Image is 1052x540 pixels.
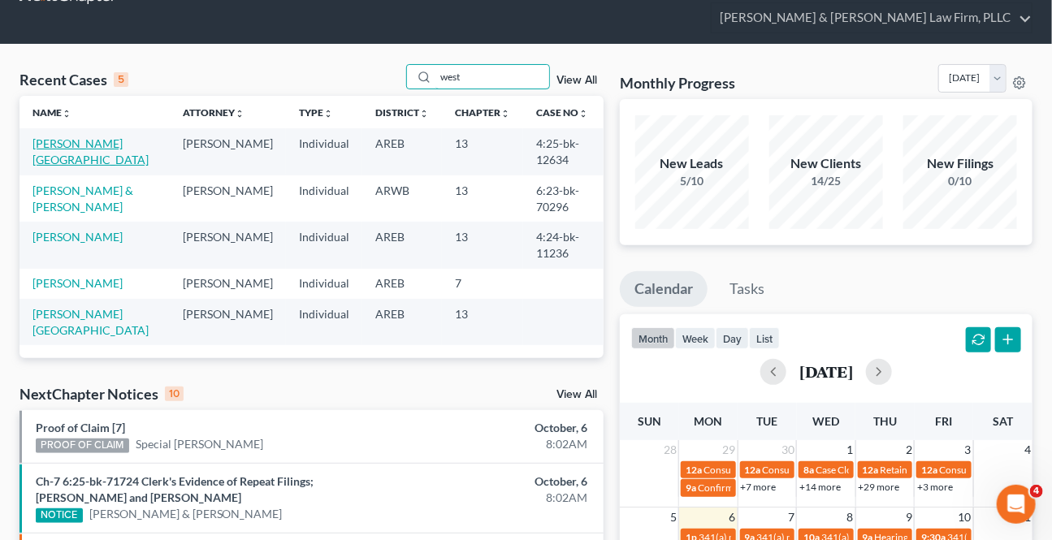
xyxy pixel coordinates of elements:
[963,440,973,460] span: 3
[523,222,604,268] td: 4:24-bk-11236
[414,420,587,436] div: October, 6
[362,299,442,345] td: AREB
[19,384,184,404] div: NextChapter Notices
[917,481,953,493] a: +3 more
[921,464,937,476] span: 12a
[863,464,879,476] span: 12a
[32,136,149,166] a: [PERSON_NAME][GEOGRAPHIC_DATA]
[716,327,749,349] button: day
[500,109,510,119] i: unfold_more
[721,440,738,460] span: 29
[904,508,914,527] span: 9
[728,508,738,527] span: 6
[780,440,796,460] span: 30
[715,271,779,307] a: Tasks
[362,269,442,299] td: AREB
[323,109,333,119] i: unfold_more
[362,128,442,175] td: AREB
[299,106,333,119] a: Typeunfold_more
[846,440,855,460] span: 1
[1030,485,1043,498] span: 4
[286,269,362,299] td: Individual
[32,276,123,290] a: [PERSON_NAME]
[442,299,523,345] td: 13
[556,389,597,400] a: View All
[903,173,1017,189] div: 0/10
[36,508,83,523] div: NOTICE
[694,414,722,428] span: Mon
[936,414,953,428] span: Fri
[414,436,587,452] div: 8:02AM
[170,128,286,175] td: [PERSON_NAME]
[662,440,678,460] span: 28
[286,128,362,175] td: Individual
[749,327,780,349] button: list
[756,414,777,428] span: Tue
[675,327,716,349] button: week
[362,175,442,222] td: ARWB
[763,464,911,476] span: Consult Date for [PERSON_NAME]
[442,222,523,268] td: 13
[375,106,429,119] a: Districtunfold_more
[435,65,549,89] input: Search by name...
[19,70,128,89] div: Recent Cases
[36,438,129,453] div: PROOF OF CLAIM
[36,474,314,504] a: Ch-7 6:25-bk-71724 Clerk's Evidence of Repeat Filings; [PERSON_NAME] and [PERSON_NAME]
[114,72,128,87] div: 5
[620,73,735,93] h3: Monthly Progress
[816,464,981,476] span: Case Closed Date for [PERSON_NAME]
[698,482,870,494] span: Confirmation Date for [PERSON_NAME]
[523,175,604,222] td: 6:23-bk-70296
[578,109,588,119] i: unfold_more
[442,269,523,299] td: 7
[183,106,245,119] a: Attorneyunfold_more
[957,508,973,527] span: 10
[235,109,245,119] i: unfold_more
[170,269,286,299] td: [PERSON_NAME]
[846,508,855,527] span: 8
[62,109,71,119] i: unfold_more
[32,184,133,214] a: [PERSON_NAME] & [PERSON_NAME]
[741,481,777,493] a: +7 more
[32,230,123,244] a: [PERSON_NAME]
[536,106,588,119] a: Case Nounfold_more
[32,106,71,119] a: Nameunfold_more
[799,481,841,493] a: +14 more
[769,173,883,189] div: 14/25
[170,222,286,268] td: [PERSON_NAME]
[703,464,876,476] span: Consult Date for Love, [PERSON_NAME]
[635,154,749,173] div: New Leads
[36,421,125,434] a: Proof of Claim [7]
[686,482,696,494] span: 9a
[993,414,1013,428] span: Sat
[170,299,286,345] td: [PERSON_NAME]
[638,414,661,428] span: Sun
[523,128,604,175] td: 4:25-bk-12634
[32,307,149,337] a: [PERSON_NAME][GEOGRAPHIC_DATA]
[442,128,523,175] td: 13
[286,222,362,268] td: Individual
[136,436,264,452] a: Special [PERSON_NAME]
[286,175,362,222] td: Individual
[556,75,597,86] a: View All
[414,490,587,506] div: 8:02AM
[803,464,814,476] span: 8a
[362,222,442,268] td: AREB
[769,154,883,173] div: New Clients
[89,506,283,522] a: [PERSON_NAME] & [PERSON_NAME]
[631,327,675,349] button: month
[669,508,678,527] span: 5
[620,271,708,307] a: Calendar
[904,440,914,460] span: 2
[712,3,1032,32] a: [PERSON_NAME] & [PERSON_NAME] Law Firm, PLLC
[786,508,796,527] span: 7
[455,106,510,119] a: Chapterunfold_more
[170,175,286,222] td: [PERSON_NAME]
[286,299,362,345] td: Individual
[442,175,523,222] td: 13
[873,414,897,428] span: Thu
[997,485,1036,524] iframe: Intercom live chat
[419,109,429,119] i: unfold_more
[903,154,1017,173] div: New Filings
[859,481,900,493] a: +29 more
